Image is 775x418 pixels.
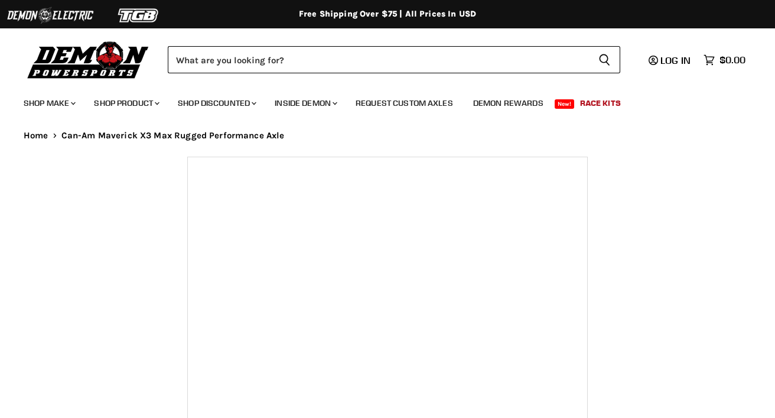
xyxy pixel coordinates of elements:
a: Shop Discounted [169,91,263,115]
a: Shop Make [15,91,83,115]
span: New! [555,99,575,109]
a: Inside Demon [266,91,344,115]
form: Product [168,46,620,73]
img: Demon Powersports [24,38,153,80]
ul: Main menu [15,86,743,115]
img: TGB Logo 2 [95,4,183,27]
a: Request Custom Axles [347,91,462,115]
span: Log in [660,54,691,66]
span: $0.00 [719,54,745,66]
a: Demon Rewards [464,91,552,115]
input: Search [168,46,589,73]
a: Race Kits [571,91,630,115]
a: Log in [643,55,698,66]
a: Shop Product [85,91,167,115]
a: $0.00 [698,51,751,69]
button: Search [589,46,620,73]
img: Demon Electric Logo 2 [6,4,95,27]
span: Can-Am Maverick X3 Max Rugged Performance Axle [61,131,285,141]
a: Home [24,131,48,141]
